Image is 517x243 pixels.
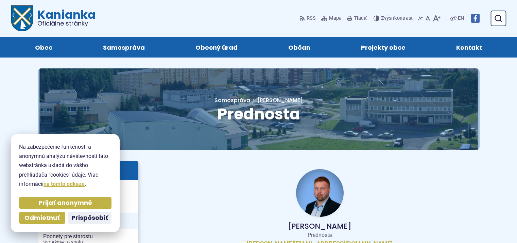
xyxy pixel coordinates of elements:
a: na tomto odkaze [44,181,85,187]
span: EN [458,14,464,22]
span: Obec [35,37,52,58]
img: Prejsť na domovskú stránku [11,5,33,31]
button: Tlačiť [346,11,368,26]
a: Kontakt [438,37,501,58]
button: Zvýšiťkontrast [374,11,414,26]
span: Tlačiť [354,16,367,21]
button: Nastaviť pôvodnú veľkosť písma [424,11,431,26]
button: Prijať anonymné [19,197,111,209]
span: RSS [307,14,316,22]
button: Zväčšiť veľkosť písma [431,11,442,26]
a: Samospráva [84,37,163,58]
a: Obec [16,37,71,58]
img: Prejsť na Facebook stránku [471,14,480,23]
span: Mapa [329,14,342,22]
a: EN [456,14,465,22]
a: Logo Kanianka, prejsť na domovskú stránku. [11,5,96,31]
span: Samospráva [103,37,145,58]
a: Občan [270,37,329,58]
span: Kontakt [456,37,482,58]
span: Občan [288,37,310,58]
span: Prijať anonymné [38,199,92,207]
a: RSS [300,11,317,26]
p: [PERSON_NAME] [171,222,469,230]
span: Projekty obce [361,37,406,58]
span: [PERSON_NAME] [257,96,303,104]
span: kontrast [381,16,413,21]
a: Obecný úrad [177,37,256,58]
a: Mapa [320,11,343,26]
a: Projekty obce [343,37,424,58]
span: Zvýšiť [381,15,394,21]
button: Odmietnuť [19,212,65,224]
button: Zmenšiť veľkosť písma [417,11,424,26]
span: Odmietnuť [24,214,60,222]
span: Oficiálne stránky [37,20,96,27]
span: Prispôsobiť [71,214,108,222]
span: Kanianka [33,9,96,27]
a: Samospráva [214,96,250,104]
button: Prispôsobiť [68,212,111,224]
a: [PERSON_NAME] [250,96,303,104]
img: Fotka - prednosta obecného úradu [296,169,344,217]
p: Na zabezpečenie funkčnosti a anonymnú analýzu návštevnosti táto webstránka ukladá do vášho prehli... [19,142,111,189]
span: Obecný úrad [195,37,238,58]
span: Prednosta [217,103,300,125]
p: Prednosta [171,232,469,239]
